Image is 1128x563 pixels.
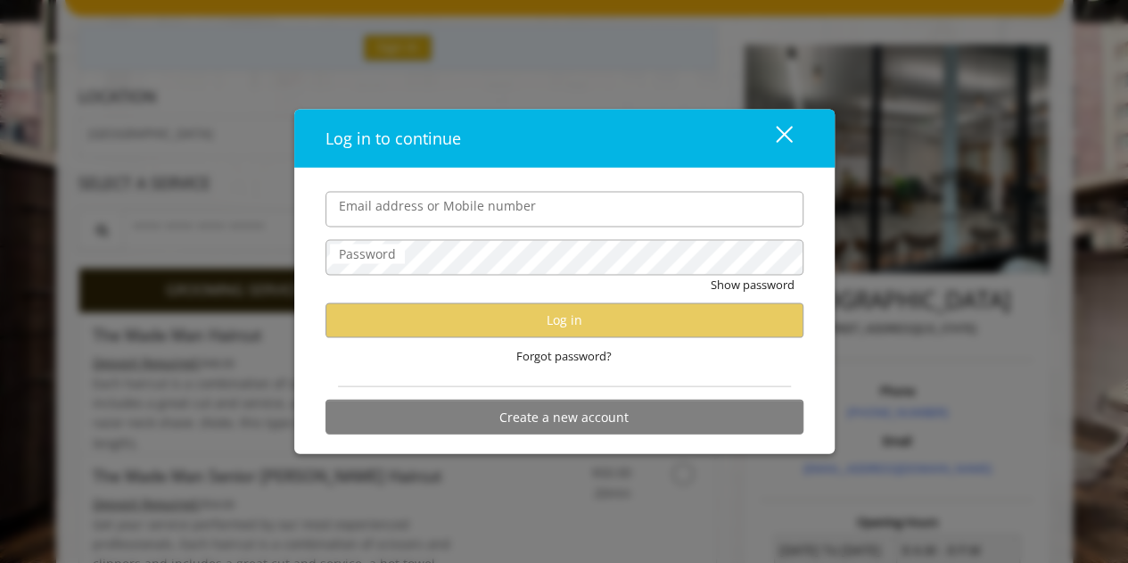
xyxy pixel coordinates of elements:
button: Create a new account [325,400,803,435]
button: close dialog [743,120,803,156]
button: Log in [325,302,803,337]
span: Log in to continue [325,127,461,148]
input: Email address or Mobile number [325,191,803,227]
input: Password [325,239,803,275]
label: Email address or Mobile number [330,195,545,215]
label: Password [330,244,405,263]
button: Show password [711,275,795,294]
span: Forgot password? [516,346,612,365]
div: close dialog [755,125,791,152]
